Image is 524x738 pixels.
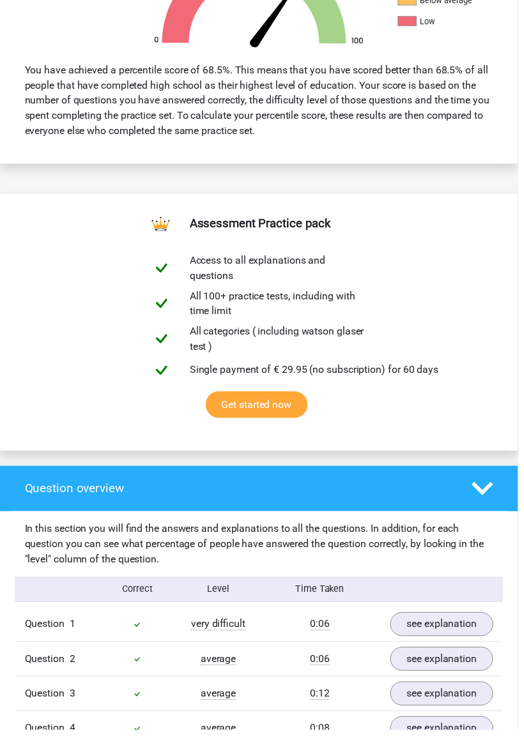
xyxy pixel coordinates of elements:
span: 0:06 [314,625,334,638]
div: Correct [98,589,180,603]
span: Question [25,659,70,674]
a: Get started now [208,396,311,423]
span: 1 [70,625,76,637]
div: Time Taken [262,589,385,603]
a: see explanation [395,619,499,644]
span: 0:06 [314,660,334,673]
span: Question [25,694,70,709]
span: average [203,695,239,708]
a: see explanation [395,654,499,679]
h4: Question overview [25,486,458,501]
span: 2 [70,660,76,672]
span: very difficult [194,625,249,638]
span: average [203,660,239,673]
span: Question [25,624,70,639]
a: see explanation [395,689,499,714]
span: 0:12 [314,695,334,708]
div: Level [180,589,262,603]
div: In this section you will find the answers and explanations to all the questions. In addition, for... [15,527,509,573]
div: You have achieved a percentile score of 68.5%. This means that you have scored better than 68.5% ... [15,58,509,145]
span: 3 [70,695,76,707]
